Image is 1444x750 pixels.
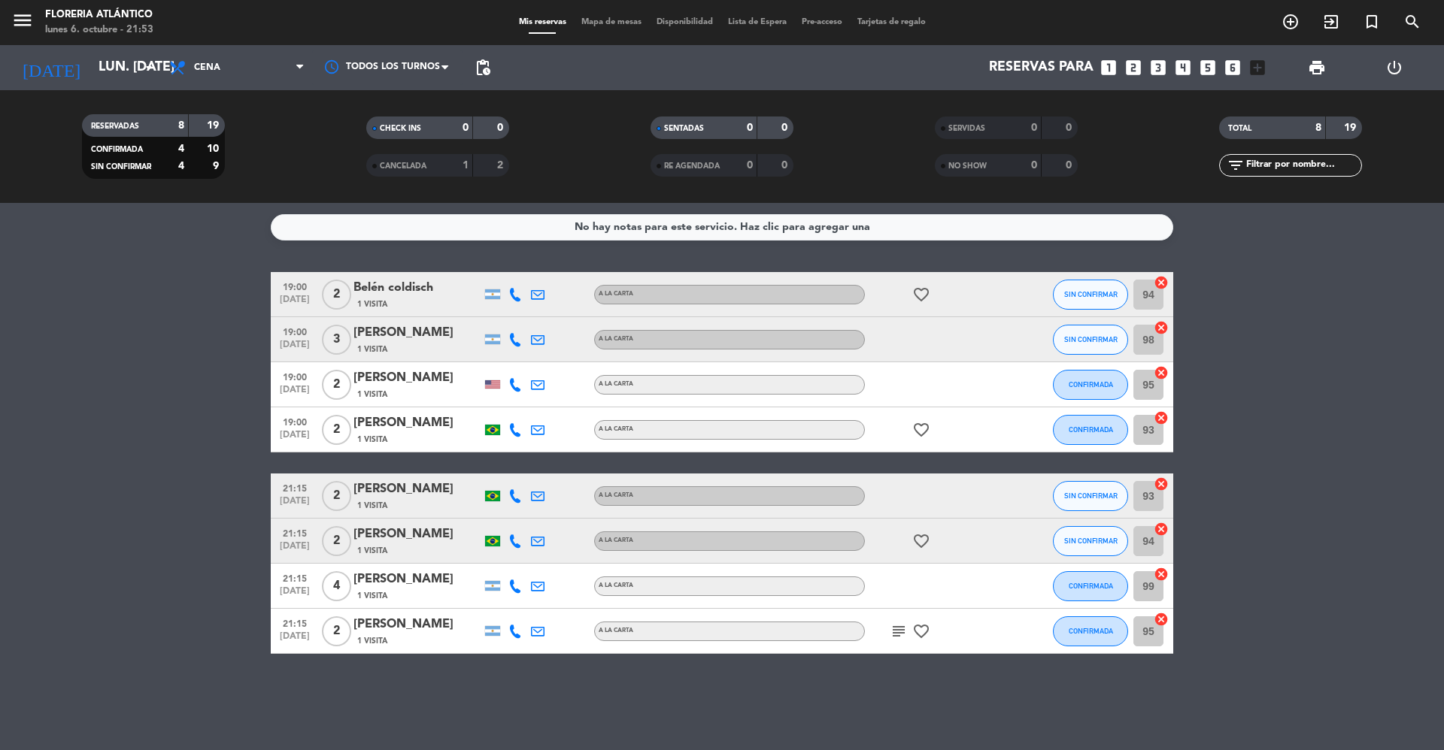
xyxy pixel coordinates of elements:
i: looks_5 [1198,58,1218,77]
strong: 19 [1344,122,1359,133]
i: search [1403,13,1421,31]
i: cancel [1154,567,1169,582]
i: power_settings_new [1385,59,1403,77]
strong: 1 [463,160,469,171]
span: Tarjetas de regalo [850,18,933,26]
span: CONFIRMADA [1069,425,1113,434]
span: A LA CARTA [599,336,633,342]
i: cancel [1154,275,1169,290]
i: arrow_drop_down [140,59,158,77]
strong: 0 [781,122,790,133]
div: [PERSON_NAME] [353,413,481,433]
i: menu [11,9,34,32]
i: looks_two [1124,58,1143,77]
span: Lista de Espera [720,18,794,26]
strong: 8 [1315,122,1321,133]
span: 1 Visita [357,389,387,401]
span: Cena [194,62,220,73]
span: [DATE] [276,340,314,357]
strong: 0 [747,160,753,171]
i: add_circle_outline [1282,13,1300,31]
span: A LA CARTA [599,426,633,432]
span: [DATE] [276,586,314,603]
span: 1 Visita [357,500,387,512]
i: cancel [1154,320,1169,335]
div: [PERSON_NAME] [353,570,481,589]
span: CANCELADA [380,162,426,170]
span: SERVIDAS [948,125,985,132]
i: favorite_border [912,532,930,550]
i: filter_list [1227,156,1245,174]
div: No hay notas para este servicio. Haz clic para agregar una [575,219,870,236]
strong: 0 [1031,122,1037,133]
strong: 0 [497,122,506,133]
span: RE AGENDADA [664,162,720,170]
span: [DATE] [276,430,314,447]
span: 2 [322,280,351,310]
strong: 0 [1066,122,1075,133]
span: CONFIRMADA [1069,582,1113,590]
span: SIN CONFIRMAR [1064,491,1118,500]
span: 2 [322,370,351,400]
span: print [1308,59,1326,77]
span: A LA CARTA [599,582,633,588]
span: 21:15 [276,569,314,586]
div: lunes 6. octubre - 21:53 [45,23,153,38]
span: Disponibilidad [649,18,720,26]
strong: 2 [497,160,506,171]
span: [DATE] [276,541,314,558]
i: looks_4 [1173,58,1193,77]
strong: 0 [781,160,790,171]
span: SIN CONFIRMAR [1064,290,1118,298]
div: [PERSON_NAME] [353,368,481,388]
span: CONFIRMADA [91,146,143,153]
button: SIN CONFIRMAR [1053,280,1128,310]
button: menu [11,9,34,37]
span: 21:15 [276,524,314,541]
span: SIN CONFIRMAR [1064,335,1118,343]
strong: 0 [463,122,469,133]
span: SENTADAS [664,125,704,132]
button: CONFIRMADA [1053,616,1128,646]
span: SIN CONFIRMAR [1064,537,1118,545]
span: 21:15 [276,479,314,496]
span: 19:00 [276,322,314,340]
strong: 4 [178,161,184,171]
strong: 0 [1031,160,1037,171]
i: subject [890,622,908,640]
span: 2 [322,526,351,556]
div: [PERSON_NAME] [353,323,481,343]
div: [PERSON_NAME] [353,615,481,634]
strong: 8 [178,120,184,131]
i: looks_6 [1223,58,1242,77]
i: favorite_border [912,286,930,304]
div: Belén coldisch [353,278,481,298]
span: Pre-acceso [794,18,850,26]
strong: 0 [1066,160,1075,171]
span: 1 Visita [357,590,387,602]
span: CONFIRMADA [1069,380,1113,389]
span: [DATE] [276,496,314,513]
button: CONFIRMADA [1053,571,1128,601]
span: A LA CARTA [599,537,633,543]
div: [PERSON_NAME] [353,479,481,499]
strong: 9 [213,161,222,171]
strong: 0 [747,122,753,133]
span: NO SHOW [948,162,987,170]
i: looks_3 [1148,58,1168,77]
span: 2 [322,616,351,646]
span: 2 [322,481,351,511]
button: CONFIRMADA [1053,415,1128,445]
i: cancel [1154,522,1169,537]
span: RESERVADAS [91,122,139,130]
span: 19:00 [276,367,314,385]
span: TOTAL [1228,125,1251,132]
span: 1 Visita [357,635,387,647]
span: 3 [322,325,351,355]
input: Filtrar por nombre... [1245,157,1361,174]
span: 1 Visita [357,434,387,446]
span: A LA CARTA [599,291,633,297]
strong: 19 [207,120,222,131]
strong: 4 [178,144,184,154]
button: SIN CONFIRMAR [1053,481,1128,511]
